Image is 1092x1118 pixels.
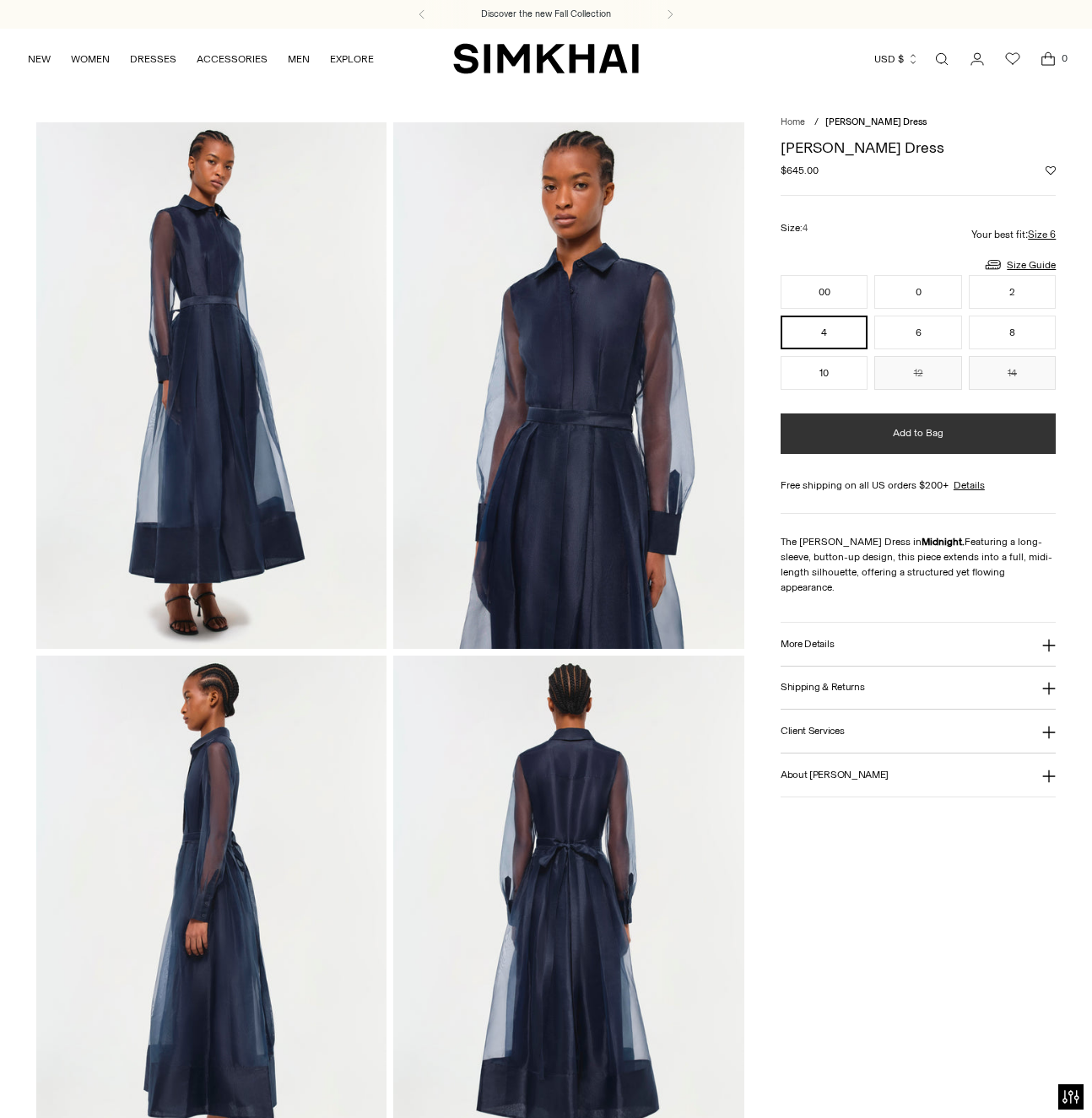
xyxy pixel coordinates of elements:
a: Go to the account page [960,42,994,76]
img: Montgomery Dress [36,122,387,649]
a: Home [781,116,805,127]
span: 4 [803,223,808,234]
a: Open search modal [925,42,959,76]
span: [PERSON_NAME] Dress [825,116,927,127]
span: Add to Bag [893,426,943,440]
button: 00 [781,275,868,309]
h3: Client Services [781,726,845,737]
a: Details [954,478,985,493]
img: Montgomery Dress [393,122,744,649]
label: Size: [781,220,808,236]
a: MEN [288,41,310,78]
button: 0 [874,275,961,309]
button: About [PERSON_NAME] [781,753,1056,797]
nav: breadcrumbs [781,116,1056,130]
a: NEW [28,41,51,78]
button: Add to Bag [781,413,1056,454]
button: 2 [969,275,1057,309]
h3: More Details [781,639,834,650]
a: EXPLORE [330,41,374,78]
a: Discover the new Fall Collection [481,8,611,21]
button: 12 [874,356,961,390]
div: Free shipping on all US orders $200+ [781,478,1056,493]
a: ACCESSORIES [197,41,268,78]
a: Open cart modal [1031,42,1065,76]
span: 0 [1057,51,1072,66]
h1: [PERSON_NAME] Dress [781,140,1056,155]
button: Shipping & Returns [781,667,1056,710]
button: 6 [874,316,961,349]
button: 4 [781,316,868,349]
a: SIMKHAI [453,42,639,75]
button: Client Services [781,710,1056,753]
button: 10 [781,356,868,390]
a: WOMEN [71,41,110,78]
button: Add to Wishlist [1046,165,1056,176]
a: DRESSES [130,41,176,78]
p: The [PERSON_NAME] Dress in Featuring a long-sleeve, button-up design, this piece extends into a f... [781,534,1056,595]
h3: Shipping & Returns [781,682,865,693]
h3: About [PERSON_NAME] [781,770,889,780]
button: More Details [781,623,1056,666]
strong: Midnight. [922,536,965,548]
a: Size Guide [983,254,1056,275]
button: 8 [969,316,1057,349]
div: / [814,116,819,130]
a: Wishlist [996,42,1030,76]
button: USD $ [874,41,919,78]
span: $645.00 [781,163,819,178]
button: 14 [969,356,1057,390]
